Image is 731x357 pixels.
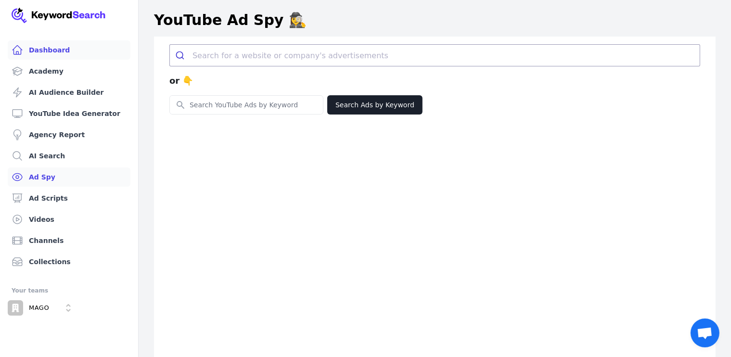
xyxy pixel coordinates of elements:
input: Search for a website or company's advertisements [192,45,700,66]
img: MAGO [8,300,23,316]
button: Open organization switcher [8,300,76,316]
div: Your teams [12,285,127,296]
a: Agency Report [8,125,130,144]
button: Submit [170,45,192,66]
a: Videos [8,210,130,229]
button: Search Ads by Keyword [327,95,423,115]
a: Academy [8,62,130,81]
h1: YouTube Ad Spy 🕵️‍♀️ [154,12,307,29]
input: Search YouTube Ads by Keyword [170,96,323,114]
img: Your Company [12,8,106,23]
a: AI Search [8,146,130,166]
a: Collections [8,252,130,271]
a: Ad Spy [8,167,130,187]
p: MAGO [29,304,49,312]
div: or 👇 [169,66,700,95]
div: Open chat [691,319,719,347]
a: YouTube Idea Generator [8,104,130,123]
a: Channels [8,231,130,250]
a: Ad Scripts [8,189,130,208]
a: AI Audience Builder [8,83,130,102]
a: Dashboard [8,40,130,60]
